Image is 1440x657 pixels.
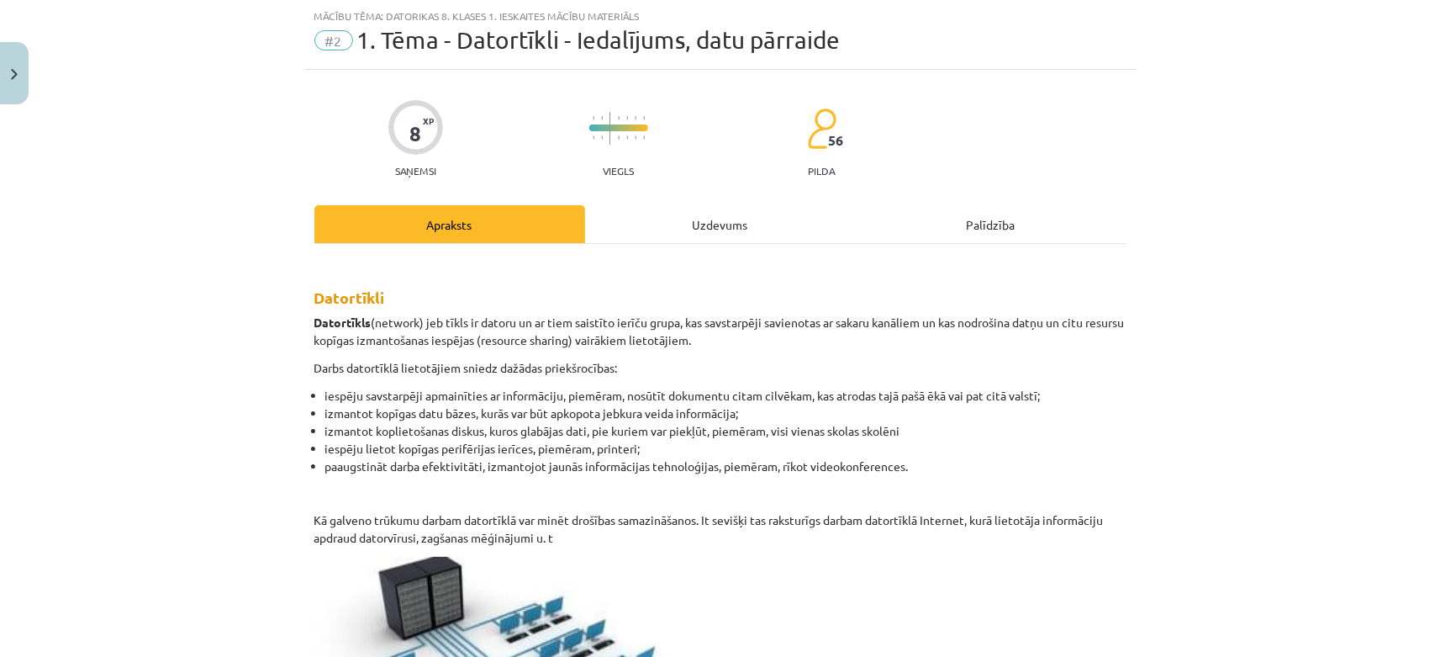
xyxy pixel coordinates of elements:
[314,315,372,330] strong: Datortīkls
[11,69,18,80] img: icon-close-lesson-0947bae3869378f0d4975bcd49f059093ad1ed9edebbc8119c70593378902aed.svg
[357,26,841,54] span: 1. Tēma - Datortīkli - Iedalījums, datu pārraide
[325,405,1126,422] li: izmantot kopīgas datu bāzes, kurās var būt apkopota jebkura veida informācija;
[314,314,1126,349] p: (network) jeb tīkls ir datoru un ar tiem saistīto ierīču grupa, kas savstarpēji savienotas ar sak...
[314,288,385,307] strong: Datortīkli
[635,135,636,140] img: icon-short-line-57e1e144782c952c97e751825c79c345078a6d821885a25fce030b3d8c18986b.svg
[325,422,1126,440] li: izmantot koplietošanas diskus, kuros glabājas dati, pie kuriem var piekļūt, piemēram, visi vienas...
[807,108,836,150] img: students-c634bb4e5e11cddfef0936a35e636f08e4e9abd3cc4e673bd6f9a4125e45ecb1.svg
[593,116,594,120] img: icon-short-line-57e1e144782c952c97e751825c79c345078a6d821885a25fce030b3d8c18986b.svg
[828,133,843,148] span: 56
[409,122,421,146] div: 8
[856,205,1126,243] div: Palīdzība
[635,116,636,120] img: icon-short-line-57e1e144782c952c97e751825c79c345078a6d821885a25fce030b3d8c18986b.svg
[325,440,1126,458] li: iespēju lietot kopīgas perifērijas ierīces, piemēram, printeri;
[325,458,1126,475] li: paaugstināt darba efektivitāti, izmantojot jaunās informācijas tehnoloģijas, piemēram, rīkot vide...
[643,135,645,140] img: icon-short-line-57e1e144782c952c97e751825c79c345078a6d821885a25fce030b3d8c18986b.svg
[314,511,1126,547] p: Kā galveno trūkumu darbam datortīklā var minēt drošības samazināšanos. It sevišķi tas raksturīgs ...
[314,359,1126,377] p: Darbs datortīklā lietotājiem sniedz dažādas priekšrocības:
[314,10,1126,22] div: Mācību tēma: Datorikas 8. klases 1. ieskaites mācību materiāls
[314,30,353,50] span: #2
[603,165,634,177] p: Viegls
[609,112,611,145] img: icon-long-line-d9ea69661e0d244f92f715978eff75569469978d946b2353a9bb055b3ed8787d.svg
[618,135,620,140] img: icon-short-line-57e1e144782c952c97e751825c79c345078a6d821885a25fce030b3d8c18986b.svg
[808,165,835,177] p: pilda
[423,116,434,125] span: XP
[618,116,620,120] img: icon-short-line-57e1e144782c952c97e751825c79c345078a6d821885a25fce030b3d8c18986b.svg
[593,135,594,140] img: icon-short-line-57e1e144782c952c97e751825c79c345078a6d821885a25fce030b3d8c18986b.svg
[626,135,628,140] img: icon-short-line-57e1e144782c952c97e751825c79c345078a6d821885a25fce030b3d8c18986b.svg
[626,116,628,120] img: icon-short-line-57e1e144782c952c97e751825c79c345078a6d821885a25fce030b3d8c18986b.svg
[601,135,603,140] img: icon-short-line-57e1e144782c952c97e751825c79c345078a6d821885a25fce030b3d8c18986b.svg
[601,116,603,120] img: icon-short-line-57e1e144782c952c97e751825c79c345078a6d821885a25fce030b3d8c18986b.svg
[643,116,645,120] img: icon-short-line-57e1e144782c952c97e751825c79c345078a6d821885a25fce030b3d8c18986b.svg
[585,205,856,243] div: Uzdevums
[325,387,1126,405] li: iespēju savstarpēji apmainīties ar informāciju, piemēram, nosūtīt dokumentu citam cilvēkam, kas a...
[314,205,585,243] div: Apraksts
[388,165,443,177] p: Saņemsi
